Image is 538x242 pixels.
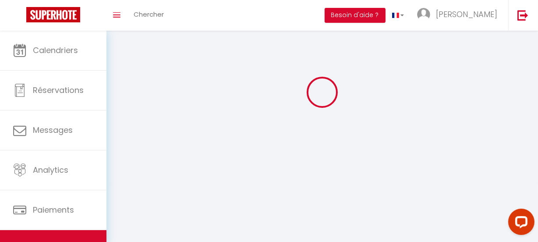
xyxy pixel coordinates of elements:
[26,7,80,22] img: Super Booking
[134,10,164,19] span: Chercher
[33,125,73,135] span: Messages
[417,8,430,21] img: ...
[33,164,68,175] span: Analytics
[501,205,538,242] iframe: LiveChat chat widget
[517,10,528,21] img: logout
[33,85,84,96] span: Réservations
[33,45,78,56] span: Calendriers
[33,204,74,215] span: Paiements
[436,9,497,20] span: [PERSON_NAME]
[325,8,386,23] button: Besoin d'aide ?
